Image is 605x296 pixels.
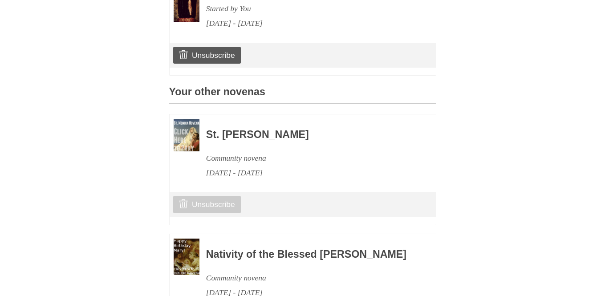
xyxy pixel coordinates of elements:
img: Novena image [174,239,199,275]
div: Community novena [206,151,412,166]
h3: Your other novenas [169,86,436,104]
h3: St. [PERSON_NAME] [206,129,412,141]
div: [DATE] - [DATE] [206,16,412,31]
img: Novena image [174,119,199,151]
a: Unsubscribe [173,196,240,213]
h3: Nativity of the Blessed [PERSON_NAME] [206,249,412,260]
a: Unsubscribe [173,47,240,64]
div: [DATE] - [DATE] [206,166,412,180]
div: Started by You [206,1,412,16]
div: Community novena [206,271,412,285]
